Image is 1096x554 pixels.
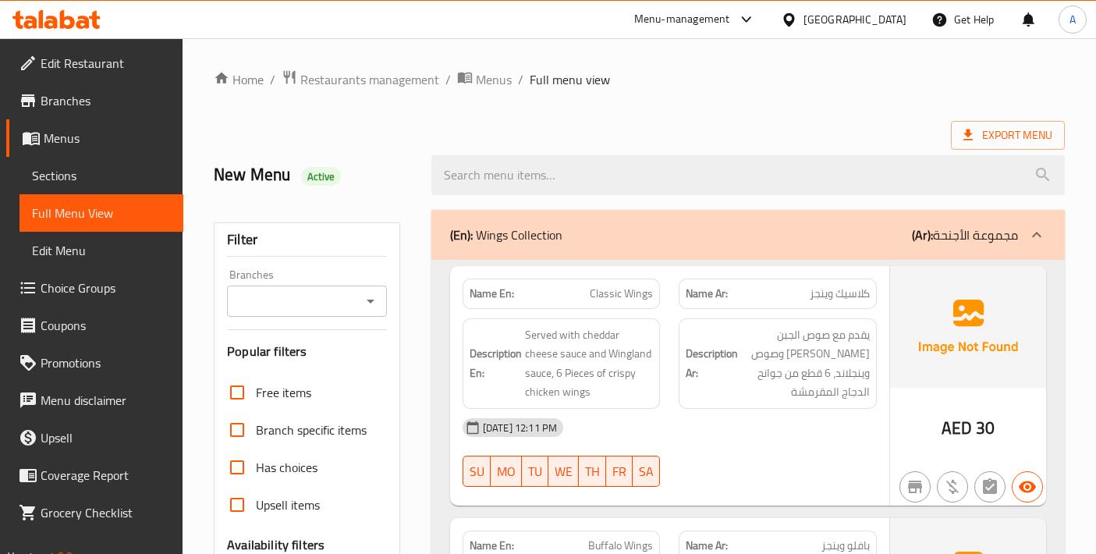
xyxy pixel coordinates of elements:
[588,538,653,554] span: Buffalo Wings
[450,223,473,247] b: (En):
[360,290,381,312] button: Open
[300,70,439,89] span: Restaurants management
[686,286,728,302] strong: Name Ar:
[497,460,516,483] span: MO
[463,456,491,487] button: SU
[633,456,660,487] button: SA
[912,226,1018,244] p: مجموعة الأجنحة
[590,286,653,302] span: Classic Wings
[810,286,870,302] span: كلاسيك وينجز
[639,460,654,483] span: SA
[450,226,562,244] p: Wings Collection
[890,266,1046,388] img: Ae5nvW7+0k+MAAAAAElFTkSuQmCC
[470,344,522,382] strong: Description En:
[803,11,906,28] div: [GEOGRAPHIC_DATA]
[41,91,171,110] span: Branches
[41,316,171,335] span: Coupons
[256,458,317,477] span: Has choices
[555,460,573,483] span: WE
[976,413,995,443] span: 30
[476,70,512,89] span: Menus
[470,460,484,483] span: SU
[634,10,730,29] div: Menu-management
[214,163,413,186] h2: New Menu
[686,344,738,382] strong: Description Ar:
[612,460,626,483] span: FR
[227,223,387,257] div: Filter
[6,269,183,307] a: Choice Groups
[477,421,563,435] span: [DATE] 12:11 PM
[32,241,171,260] span: Edit Menu
[20,194,183,232] a: Full Menu View
[525,325,654,402] span: Served with cheddar cheese sauce and Wingland sauce, 6 Pieces of crispy chicken wings
[470,538,514,554] strong: Name En:
[1012,471,1043,503] button: Available
[6,119,183,157] a: Menus
[214,69,1065,90] nav: breadcrumb
[256,421,367,439] span: Branch specific items
[6,82,183,119] a: Branches
[431,210,1065,260] div: (En): Wings Collection(Ar):مجموعة الأجنحة
[937,471,968,503] button: Purchased item
[41,391,171,410] span: Menu disclaimer
[457,69,512,90] a: Menus
[530,70,610,89] span: Full menu view
[686,538,728,554] strong: Name Ar:
[899,471,931,503] button: Not branch specific item
[579,456,606,487] button: TH
[518,70,523,89] li: /
[491,456,522,487] button: MO
[227,343,387,360] h3: Popular filters
[974,471,1006,503] button: Not has choices
[41,353,171,372] span: Promotions
[6,419,183,456] a: Upsell
[548,456,579,487] button: WE
[6,456,183,494] a: Coverage Report
[821,538,870,554] span: بافلو وينجز
[32,204,171,222] span: Full Menu View
[256,495,320,514] span: Upsell items
[41,428,171,447] span: Upsell
[912,223,933,247] b: (Ar):
[6,382,183,419] a: Menu disclaimer
[963,126,1052,145] span: Export Menu
[1069,11,1076,28] span: A
[6,44,183,82] a: Edit Restaurant
[41,466,171,485] span: Coverage Report
[32,166,171,185] span: Sections
[214,70,264,89] a: Home
[951,121,1065,150] span: Export Menu
[44,129,171,147] span: Menus
[301,167,342,186] div: Active
[445,70,451,89] li: /
[942,413,972,443] span: AED
[470,286,514,302] strong: Name En:
[6,344,183,382] a: Promotions
[528,460,542,483] span: TU
[256,383,311,402] span: Free items
[431,155,1065,195] input: search
[270,70,275,89] li: /
[20,232,183,269] a: Edit Menu
[301,169,342,184] span: Active
[741,325,870,402] span: يقدم مع صوص الجبن الشيدر وصوص وينجلاند، 6 قطع من جوانح الدجاج المقرمشة
[606,456,633,487] button: FR
[41,279,171,297] span: Choice Groups
[6,307,183,344] a: Coupons
[20,157,183,194] a: Sections
[282,69,439,90] a: Restaurants management
[585,460,600,483] span: TH
[522,456,548,487] button: TU
[41,503,171,522] span: Grocery Checklist
[6,494,183,531] a: Grocery Checklist
[227,536,325,554] h3: Availability filters
[41,54,171,73] span: Edit Restaurant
